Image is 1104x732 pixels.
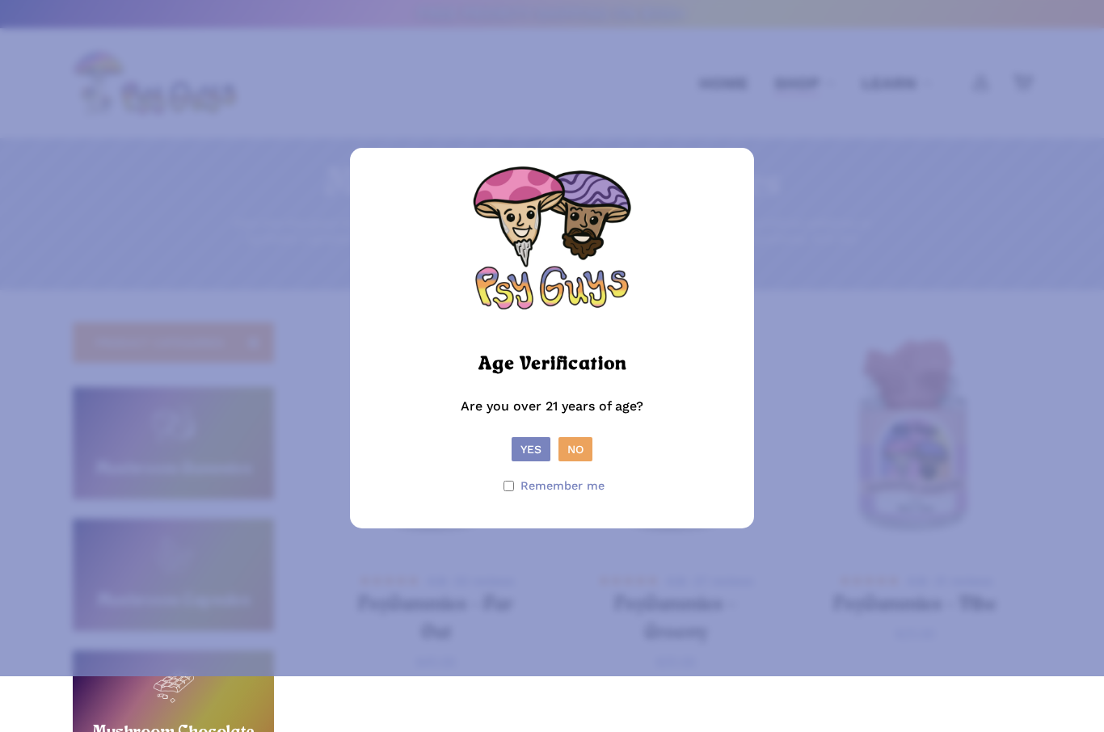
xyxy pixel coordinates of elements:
[512,437,550,461] button: Yes
[504,481,514,491] input: Remember me
[471,164,633,326] img: PsyGuys
[366,395,738,438] p: Are you over 21 years of age?
[478,347,626,382] h2: Age Verification
[520,474,605,498] span: Remember me
[558,437,592,461] button: No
